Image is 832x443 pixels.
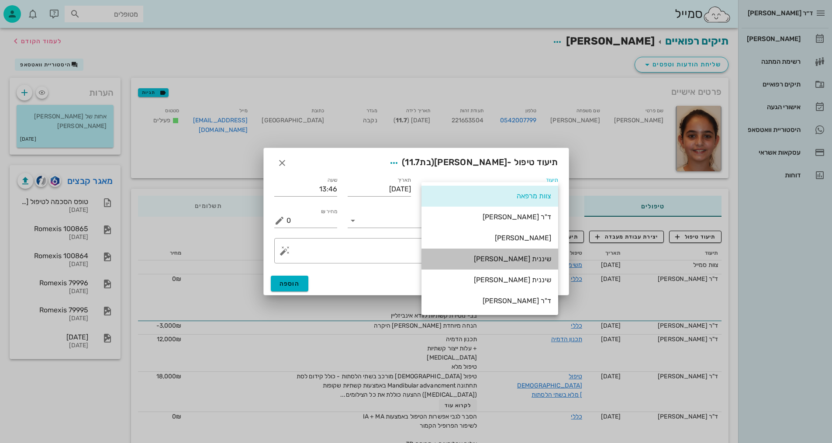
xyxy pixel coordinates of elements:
button: מחיר ₪ appended action [274,215,285,226]
div: ד"ר [PERSON_NAME] [428,213,551,221]
button: הוספה [271,276,309,291]
div: ד"ר [PERSON_NAME] [428,297,551,305]
div: [PERSON_NAME] [428,234,551,242]
label: מחיר ₪ [321,208,338,215]
span: 11.7 [405,157,420,167]
div: שיננית [PERSON_NAME] [428,255,551,263]
div: תיעודצוות מרפאה [421,182,558,196]
div: צוות מרפאה [428,192,551,200]
label: תאריך [397,177,411,183]
span: [PERSON_NAME] [434,157,507,167]
span: הוספה [280,280,300,287]
span: (בת ) [402,157,434,167]
label: שעה [328,177,338,183]
div: שיננית [PERSON_NAME] [428,276,551,284]
span: תיעוד טיפול - [386,155,558,171]
label: תיעוד [546,177,558,183]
